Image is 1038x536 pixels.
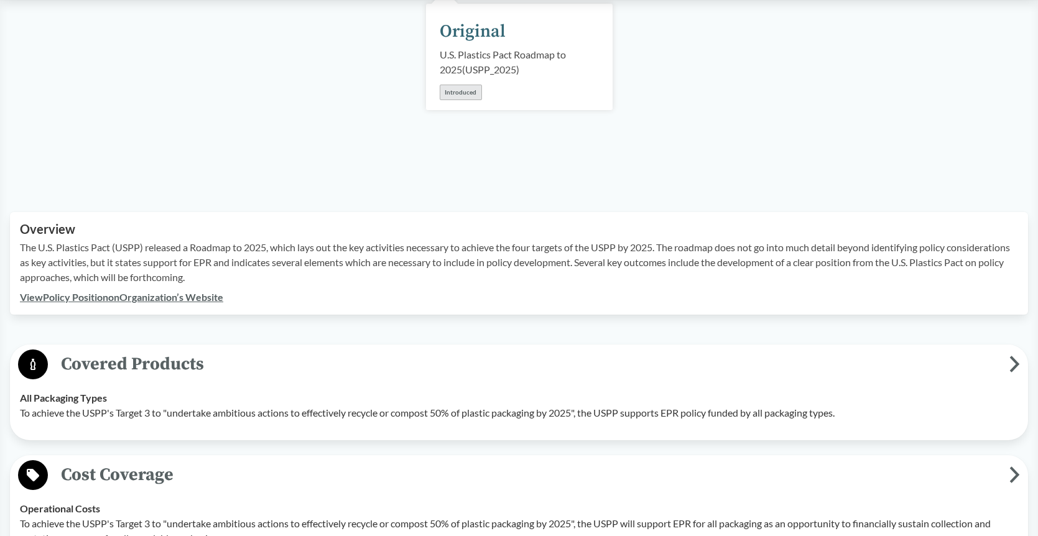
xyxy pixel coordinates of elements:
[48,461,1009,489] span: Cost Coverage
[48,350,1009,378] span: Covered Products
[20,240,1018,285] p: The U.S. Plastics Pact (USPP) released a Roadmap to 2025, which lays out the key activities neces...
[20,405,1018,420] p: To achieve the USPP's Target 3 to "undertake ambitious actions to effectively recycle or compost ...
[440,47,599,77] div: U.S. Plastics Pact Roadmap to 2025 ( USPP_2025 )
[440,19,506,45] div: Original
[20,291,223,303] a: ViewPolicy PositiononOrganization’s Website
[14,460,1024,491] button: Cost Coverage
[20,502,100,514] strong: Operational Costs
[440,85,482,100] div: Introduced
[20,392,107,404] strong: All Packaging Types
[20,222,1018,236] h2: Overview
[14,349,1024,381] button: Covered Products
